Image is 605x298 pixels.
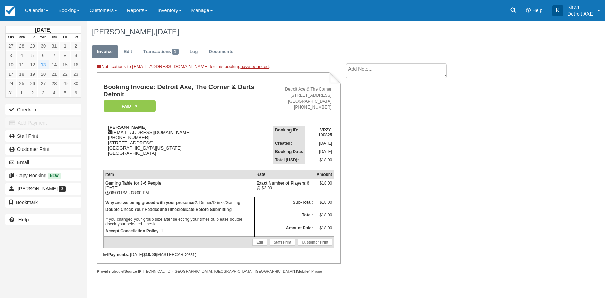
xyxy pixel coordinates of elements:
a: 9 [70,51,81,60]
a: 31 [49,41,60,51]
h1: Booking Invoice: Detroit Axe, The Corner & Darts Detroit [103,84,273,98]
a: Edit [119,45,137,59]
a: 24 [6,79,16,88]
a: have bounced [240,64,269,69]
a: 27 [6,41,16,51]
small: 0851 [187,253,195,257]
a: Help [5,214,81,225]
span: 3 [59,186,66,192]
div: Notifications to [EMAIL_ADDRESS][DOMAIN_NAME] for this booking . [97,63,340,72]
td: [DATE] 06:00 PM - 08:00 PM [103,179,254,197]
a: 10 [6,60,16,69]
button: Email [5,157,81,168]
td: [DATE] [305,147,334,156]
a: 2 [27,88,38,97]
div: droplet [TECHNICAL_ID] ([GEOGRAPHIC_DATA], [GEOGRAPHIC_DATA], [GEOGRAPHIC_DATA]) / iPhone [97,269,340,274]
a: 8 [60,51,70,60]
strong: [DATE] [35,27,51,33]
a: Staff Print [270,239,295,246]
a: 2 [70,41,81,51]
td: [DATE] [305,139,334,147]
th: Total (USD): [273,156,305,164]
th: Total: [254,211,314,224]
a: 30 [38,41,49,51]
strong: $18.00 [143,252,156,257]
th: Thu [49,34,60,41]
a: 28 [16,41,27,51]
a: Transactions1 [138,45,184,59]
p: Kiran [568,3,593,10]
strong: Payments [103,252,128,257]
a: 3 [6,51,16,60]
b: Help [18,217,29,222]
th: Booking ID: [273,126,305,139]
span: Help [532,8,543,13]
button: Bookmark [5,197,81,208]
a: Customer Print [298,239,332,246]
a: 29 [27,41,38,51]
th: Sun [6,34,16,41]
strong: Why are we being graced with your presence? [105,200,197,205]
a: 26 [27,79,38,88]
a: 4 [16,51,27,60]
button: Copy Booking New [5,170,81,181]
a: 27 [38,79,49,88]
td: $18.00 [315,224,334,237]
a: [PERSON_NAME] 3 [5,183,81,194]
a: 25 [16,79,27,88]
a: Edit [252,239,267,246]
i: Help [526,8,531,13]
strong: Exact Number of Players [256,181,306,186]
a: 4 [49,88,60,97]
button: Check-in [5,104,81,115]
div: : [DATE] (MASTERCARD ) [103,252,334,257]
em: Paid [104,100,156,112]
td: 6 @ $3.00 [254,179,314,197]
a: 1 [60,41,70,51]
a: 12 [27,60,38,69]
strong: [PERSON_NAME] [108,125,147,130]
p: If you changed your group size after selecting your timeslot, please double check your selected t... [105,206,253,228]
a: 21 [49,69,60,79]
th: Created: [273,139,305,147]
th: Amount Paid: [254,224,314,237]
th: Sat [70,34,81,41]
a: Log [184,45,203,59]
div: $18.00 [317,181,332,191]
a: 3 [38,88,49,97]
strong: Gaming Table for 3-6 People [105,181,161,186]
th: Booking Date: [273,147,305,156]
td: $18.00 [305,156,334,164]
a: Paid [103,100,153,112]
img: checkfront-main-nav-mini-logo.png [5,6,15,16]
address: Detroit Axe & The Corner [STREET_ADDRESS] [GEOGRAPHIC_DATA] [PHONE_NUMBER] [276,86,331,110]
td: $18.00 [315,198,334,211]
button: Add Payment [5,117,81,128]
a: 11 [16,60,27,69]
th: Item [103,170,254,179]
th: Rate [254,170,314,179]
strong: VPZY-100825 [318,128,332,137]
a: 1 [16,88,27,97]
a: Invoice [92,45,118,59]
a: 17 [6,69,16,79]
strong: Provider: [97,269,113,273]
a: 16 [70,60,81,69]
a: 20 [38,69,49,79]
a: 5 [27,51,38,60]
a: 5 [60,88,70,97]
a: 29 [60,79,70,88]
strong: Source IP: [124,269,143,273]
th: Mon [16,34,27,41]
p: : Dinner/Drinks/Gaming [105,199,253,206]
th: Fri [60,34,70,41]
p: : 1 [105,228,253,235]
strong: Accept Cancellation Policy [105,229,158,233]
span: [PERSON_NAME] [18,186,58,191]
a: 30 [70,79,81,88]
a: 7 [49,51,60,60]
th: Sub-Total: [254,198,314,211]
span: 1 [172,49,179,55]
a: 14 [49,60,60,69]
span: New [48,173,61,179]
